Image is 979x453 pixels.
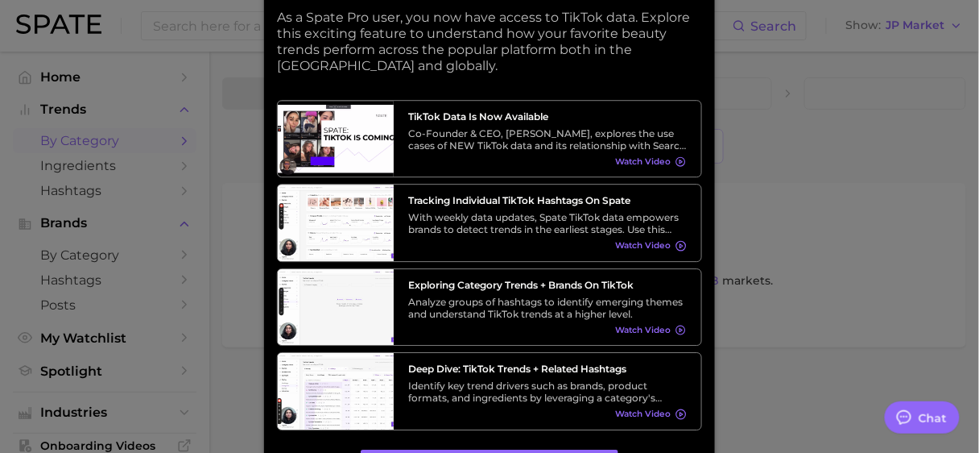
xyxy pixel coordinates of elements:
a: Exploring Category Trends + Brands on TikTokAnalyze groups of hashtags to identify emerging theme... [277,268,702,347]
div: Co-Founder & CEO, [PERSON_NAME], explores the use cases of NEW TikTok data and its relationship w... [408,127,687,152]
h3: TikTok data is now available [408,110,687,123]
span: Watch Video [615,156,671,167]
div: Analyze groups of hashtags to identify emerging themes and understand TikTok trends at a higher l... [408,296,687,320]
div: Identify key trend drivers such as brands, product formats, and ingredients by leveraging a categ... [408,380,687,404]
h3: Exploring Category Trends + Brands on TikTok [408,279,687,291]
h3: Tracking Individual TikTok Hashtags on Spate [408,194,687,206]
div: With weekly data updates, Spate TikTok data empowers brands to detect trends in the earliest stag... [408,211,687,235]
p: As a Spate Pro user, you now have access to TikTok data. Explore this exciting feature to underst... [277,10,702,74]
h3: Deep Dive: TikTok Trends + Related Hashtags [408,363,687,375]
a: Tracking Individual TikTok Hashtags on SpateWith weekly data updates, Spate TikTok data empowers ... [277,184,702,262]
span: Watch Video [615,409,671,420]
a: Deep Dive: TikTok Trends + Related HashtagsIdentify key trend drivers such as brands, product for... [277,352,702,430]
span: Watch Video [615,241,671,251]
span: Watch Video [615,325,671,335]
a: TikTok data is now availableCo-Founder & CEO, [PERSON_NAME], explores the use cases of NEW TikTok... [277,100,702,178]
